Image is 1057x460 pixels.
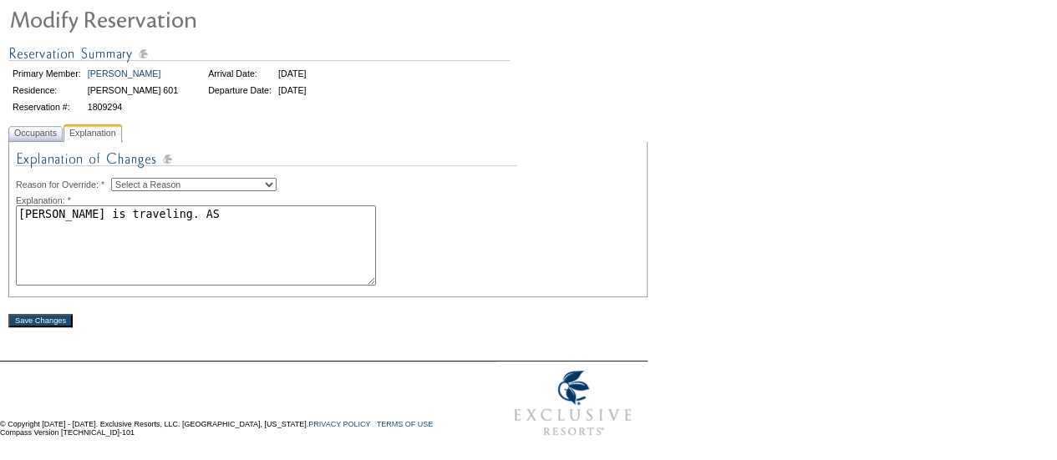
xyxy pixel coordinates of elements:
td: [DATE] [276,66,309,81]
td: Primary Member: [10,66,84,81]
a: [PERSON_NAME] [88,68,161,78]
a: PRIVACY POLICY [308,420,370,428]
td: [DATE] [276,83,309,98]
input: Save Changes [8,314,73,327]
img: Modify Reservation [8,2,343,35]
td: Arrival Date: [206,66,274,81]
td: Residence: [10,83,84,98]
td: [PERSON_NAME] 601 [85,83,180,98]
a: TERMS OF USE [377,420,434,428]
span: Explanation [66,124,119,142]
div: Explanation: * [16,195,640,205]
img: Exclusive Resorts [498,361,648,445]
img: Reservation Summary [8,43,510,64]
span: Reason for Override: * [16,179,111,190]
td: Reservation #: [10,99,84,114]
td: Departure Date: [206,83,274,98]
span: Occupants [11,124,60,142]
td: 1809294 [85,99,180,114]
img: Explanation of Changes [16,149,517,178]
